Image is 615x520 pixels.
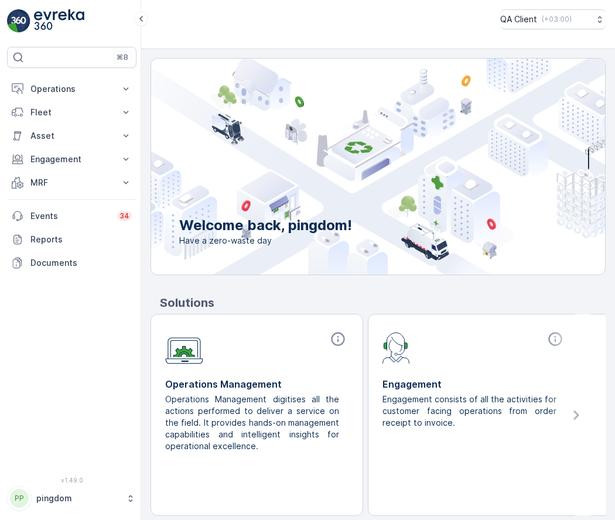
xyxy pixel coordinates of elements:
[7,171,136,194] button: MRF
[30,83,113,95] p: Operations
[7,148,136,171] button: Engagement
[179,216,352,235] p: Welcome back, pingdom!
[7,228,136,251] a: Reports
[179,235,352,247] span: Have a zero-waste day
[500,9,606,29] button: QA Client(+03:00)
[117,53,128,62] p: ⌘B
[36,492,120,504] p: pingdom
[10,489,29,508] div: PP
[7,77,136,101] button: Operations
[382,394,556,429] p: Engagement consists of all the activities for customer facing operations from order receipt to in...
[30,177,113,189] p: MRF
[7,477,136,484] span: v 1.49.0
[382,331,410,364] img: module-icon
[542,15,572,24] p: ( +03:00 )
[30,210,110,222] p: Events
[7,251,136,275] a: Documents
[7,124,136,148] button: Asset
[119,211,129,221] p: 34
[30,153,113,165] p: Engagement
[500,13,537,25] p: QA Client
[34,9,84,33] img: logo_light-DOdMpM7g.png
[7,9,30,33] img: logo
[7,204,136,228] a: Events34
[160,294,606,312] p: Solutions
[98,59,605,275] img: city illustration
[7,101,136,124] button: Fleet
[7,486,136,511] button: PPpingdom
[165,394,339,452] p: Operations Management digitises all the actions performed to deliver a service on the field. It p...
[30,257,132,269] p: Documents
[30,107,113,118] p: Fleet
[30,234,132,245] p: Reports
[382,377,566,391] p: Engagement
[165,331,203,364] img: module-icon
[30,130,113,142] p: Asset
[165,377,348,391] p: Operations Management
